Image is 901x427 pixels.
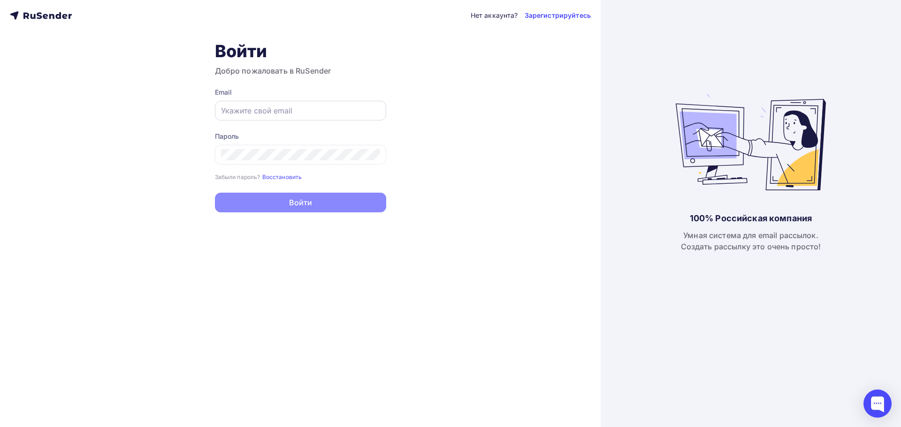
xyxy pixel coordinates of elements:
[262,173,302,180] small: Восстановить
[215,173,260,180] small: Забыли пароль?
[215,132,386,141] div: Пароль
[525,11,591,20] a: Зарегистрируйтесь
[215,88,386,97] div: Email
[262,172,302,180] a: Восстановить
[690,213,812,224] div: 100% Российская компания
[681,230,821,252] div: Умная система для email рассылок. Создать рассылку это очень просто!
[215,193,386,212] button: Войти
[221,105,380,116] input: Укажите свой email
[215,41,386,61] h1: Войти
[215,65,386,76] h3: Добро пожаловать в RuSender
[471,11,518,20] div: Нет аккаунта?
